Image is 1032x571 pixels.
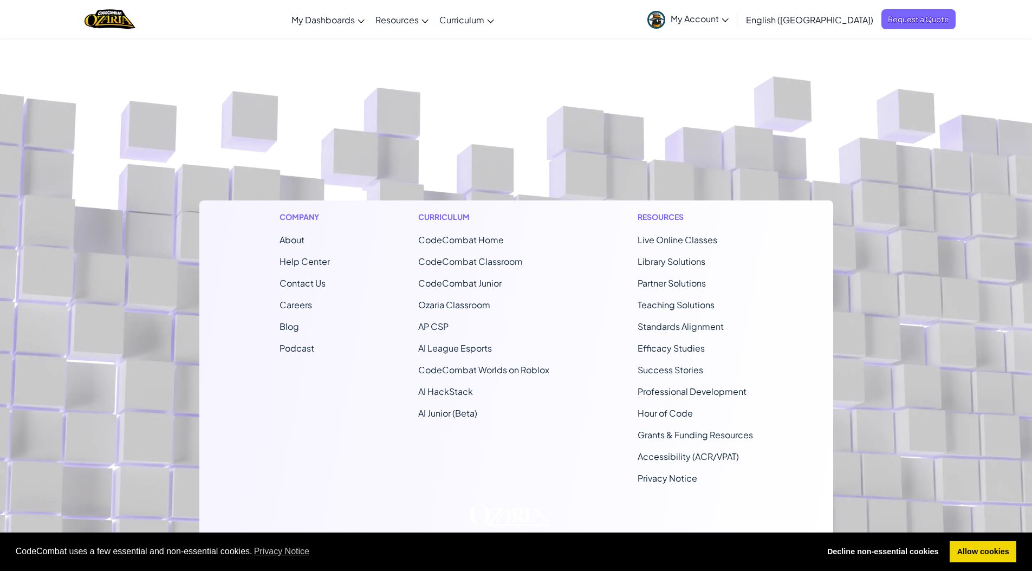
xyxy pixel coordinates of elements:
[418,321,449,332] a: AP CSP
[638,342,705,354] a: Efficacy Studies
[370,5,434,34] a: Resources
[280,234,304,245] a: About
[280,211,330,223] h1: Company
[286,5,370,34] a: My Dashboards
[642,2,734,36] a: My Account
[439,14,484,25] span: Curriculum
[638,321,724,332] a: Standards Alignment
[647,11,665,29] img: avatar
[16,543,812,560] span: CodeCombat uses a few essential and non-essential cookies.
[375,14,419,25] span: Resources
[434,5,499,34] a: Curriculum
[280,256,330,267] a: Help Center
[820,541,946,563] a: deny cookies
[746,14,873,25] span: English ([GEOGRAPHIC_DATA])
[671,13,729,24] span: My Account
[280,277,326,289] span: Contact Us
[741,5,879,34] a: English ([GEOGRAPHIC_DATA])
[470,504,551,526] img: Ozaria logo
[418,407,477,419] a: AI Junior (Beta)
[280,342,314,354] a: Podcast
[252,543,311,560] a: learn more about cookies
[418,386,473,397] a: AI HackStack
[418,342,492,354] a: AI League Esports
[638,277,706,289] a: Partner Solutions
[638,211,753,223] h1: Resources
[418,234,504,245] span: CodeCombat Home
[85,8,135,30] img: Home
[418,277,502,289] a: CodeCombat Junior
[638,451,739,462] a: Accessibility (ACR/VPAT)
[881,9,956,29] a: Request a Quote
[638,407,693,419] a: Hour of Code
[638,472,697,484] a: Privacy Notice
[418,364,549,375] a: CodeCombat Worlds on Roblox
[638,256,705,267] a: Library Solutions
[418,211,549,223] h1: Curriculum
[418,256,523,267] a: CodeCombat Classroom
[638,364,703,375] a: Success Stories
[950,541,1016,563] a: allow cookies
[85,8,135,30] a: Ozaria by CodeCombat logo
[291,14,355,25] span: My Dashboards
[638,386,747,397] a: Professional Development
[280,299,312,310] a: Careers
[280,321,299,332] a: Blog
[638,429,753,440] a: Grants & Funding Resources
[638,234,717,245] a: Live Online Classes
[638,299,715,310] a: Teaching Solutions
[418,299,490,310] span: Ozaria Classroom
